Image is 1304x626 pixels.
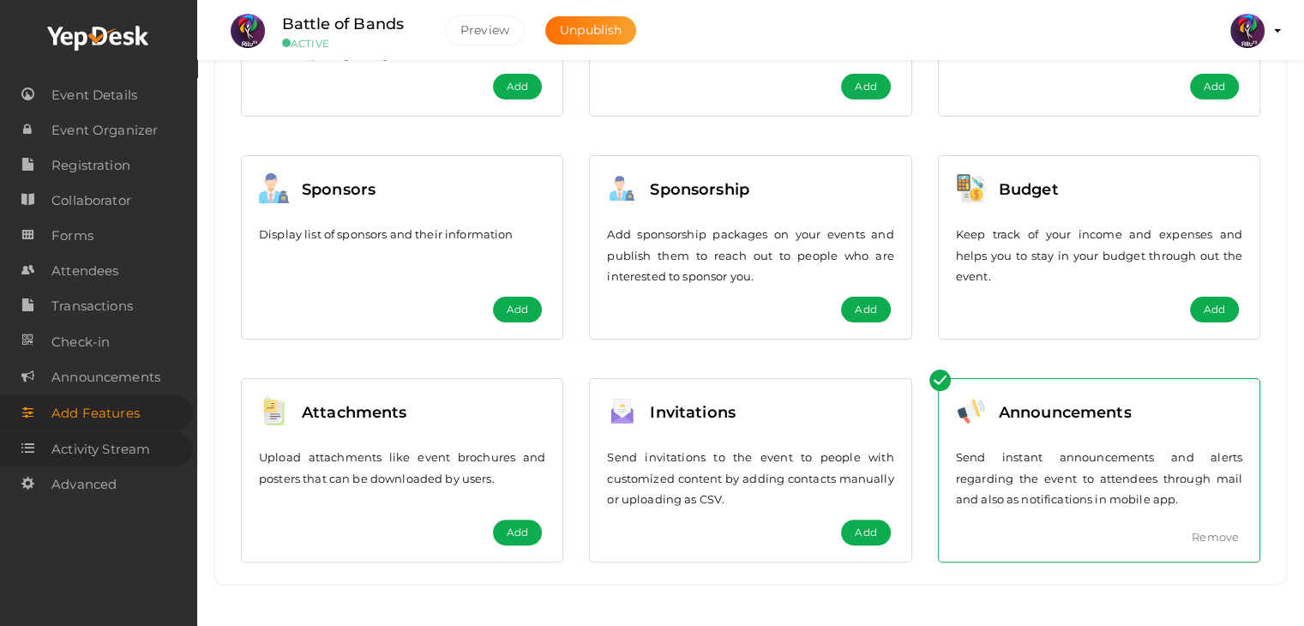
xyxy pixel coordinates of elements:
[650,178,749,202] label: Sponsorship
[51,289,133,323] span: Transactions
[650,400,736,425] label: Invitations
[259,224,545,245] p: Display list of sponsors and their information
[607,447,893,510] p: Send invitations to the event to people with customized content by adding contacts manually or up...
[259,173,289,203] img: sponsor.svg
[560,22,622,38] span: Unpublish
[999,178,1059,202] label: Budget
[493,520,542,545] button: Add
[507,78,528,95] span: Add
[545,16,636,45] button: Unpublish
[855,524,876,541] span: Add
[855,301,876,318] span: Add
[841,520,890,545] button: Add
[841,74,890,99] button: Add
[956,396,986,426] img: announcements.svg
[1192,530,1239,544] a: Remove
[51,148,130,183] span: Registration
[507,301,528,318] span: Add
[855,78,876,95] span: Add
[51,78,137,112] span: Event Details
[445,15,525,45] button: Preview
[1230,14,1265,48] img: 5BK8ZL5P_small.png
[1190,297,1239,322] button: Add
[302,400,407,425] label: Attachments
[51,467,117,502] span: Advanced
[507,524,528,541] span: Add
[51,432,150,466] span: Activity Stream
[51,325,110,359] span: Check-in
[51,113,158,147] span: Event Organizer
[259,396,289,426] img: attachments.svg
[607,173,637,203] img: sponsorship.svg
[302,178,376,202] label: Sponsors
[956,173,986,203] img: budget.svg
[282,12,404,37] label: Battle of Bands
[493,297,542,322] button: Add
[1190,74,1239,99] button: Add
[1204,78,1225,95] span: Add
[259,447,545,489] p: Upload attachments like event brochures and posters that can be downloaded by users.
[493,74,542,99] button: Add
[956,224,1242,287] p: Keep track of your income and expenses and helps you to stay in your budget through out the event.
[231,14,265,48] img: KWHZBLVY_small.png
[51,396,140,430] span: Add Features
[51,219,93,253] span: Forms
[929,370,951,391] img: success.svg
[1204,301,1225,318] span: Add
[999,400,1132,425] label: Announcements
[607,224,893,287] p: Add sponsorship packages on your events and publish them to reach out to people who are intereste...
[841,297,890,322] button: Add
[51,360,160,394] span: Announcements
[51,254,118,288] span: Attendees
[282,37,419,50] small: ACTIVE
[956,447,1242,510] p: Send instant announcements and alerts regarding the event to attendees through mail and also as n...
[607,396,637,426] img: invitations.svg
[51,184,131,218] span: Collaborator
